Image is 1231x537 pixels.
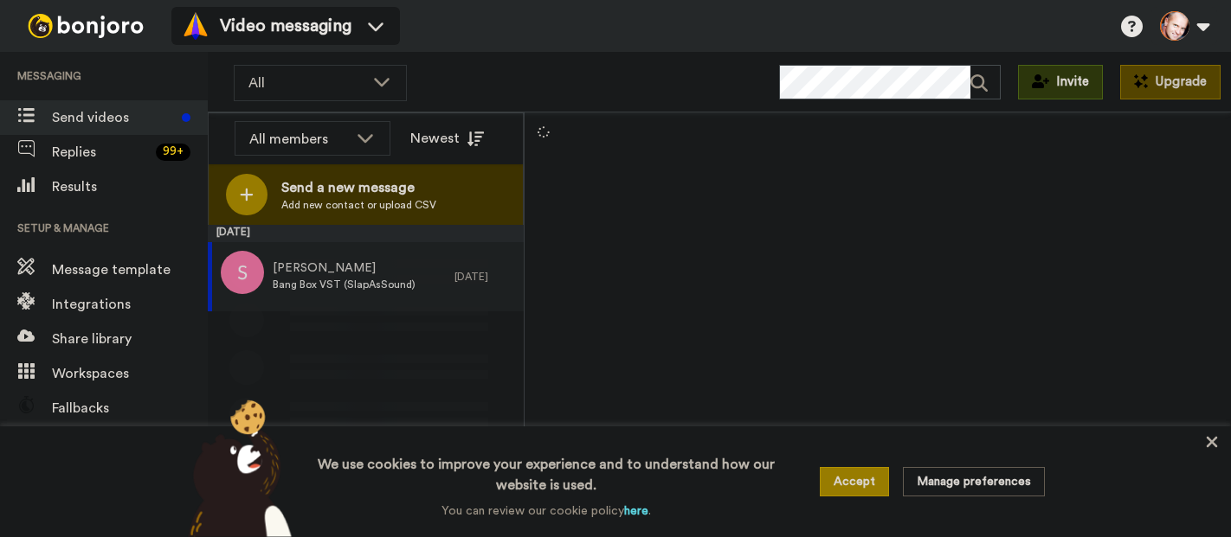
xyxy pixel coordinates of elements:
button: Manage preferences [903,467,1045,496]
img: bj-logo-header-white.svg [21,14,151,38]
span: Fallbacks [52,398,208,419]
span: Integrations [52,294,208,315]
span: Send a new message [281,177,436,198]
button: Accept [820,467,889,496]
img: s.png [221,251,264,294]
h3: We use cookies to improve your experience and to understand how our website is used. [300,444,792,495]
img: bear-with-cookie.png [172,399,300,537]
span: Send videos [52,107,175,128]
button: Invite [1018,65,1103,99]
span: Share library [52,329,208,349]
a: here [624,505,648,517]
img: vm-color.svg [182,12,209,40]
span: Workspaces [52,363,208,384]
div: All members [249,129,348,150]
span: Replies [52,142,149,163]
span: Bang Box VST (SlapAsSound) [273,278,416,291]
button: Newest [397,121,497,156]
span: Results [52,176,208,197]
span: [PERSON_NAME] [273,260,416,278]
div: [DATE] [208,225,524,242]
span: All [248,73,364,93]
span: Message template [52,259,208,280]
div: 99 + [156,144,190,161]
span: Video messaging [220,14,351,38]
p: You can review our cookie policy . [441,502,651,520]
div: [DATE] [454,270,515,284]
button: Upgrade [1120,65,1221,99]
span: Add new contact or upload CSV [281,198,436,212]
